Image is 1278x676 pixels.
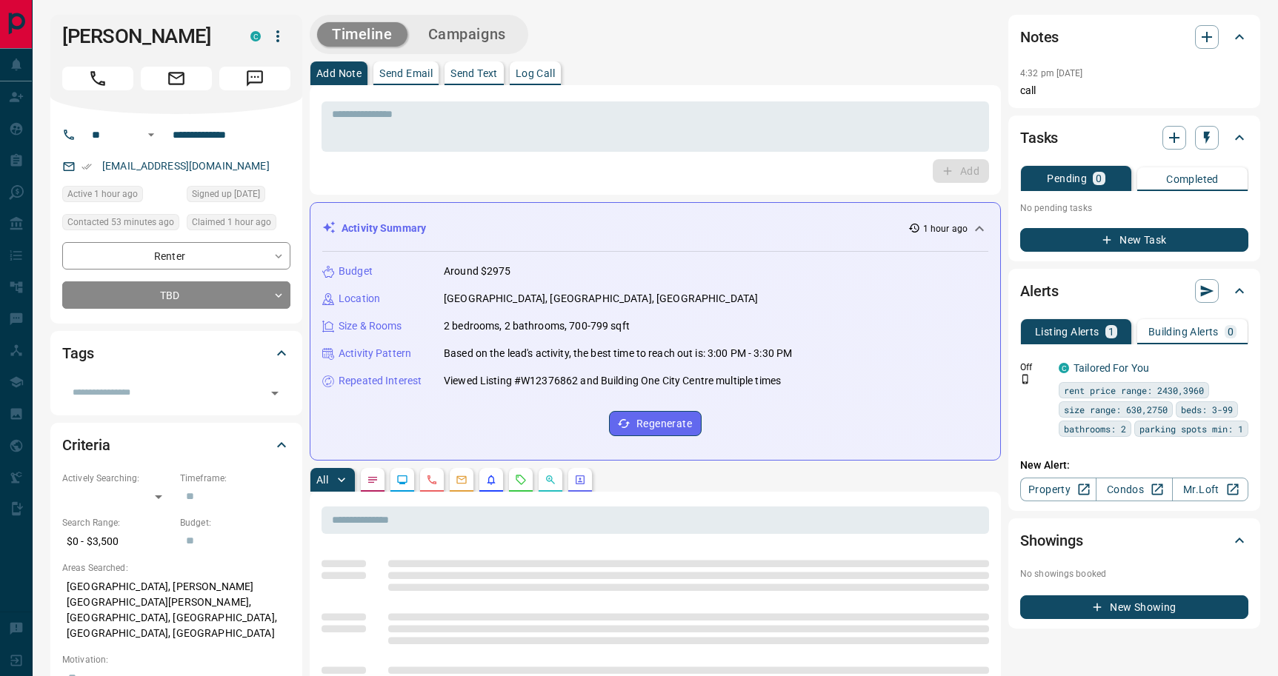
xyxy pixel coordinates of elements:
span: Signed up [DATE] [192,187,260,201]
p: No pending tasks [1020,197,1248,219]
div: Showings [1020,523,1248,558]
p: Completed [1166,174,1219,184]
svg: Agent Actions [574,474,586,486]
svg: Listing Alerts [485,474,497,486]
span: Call [62,67,133,90]
span: Message [219,67,290,90]
p: Viewed Listing #W12376862 and Building One City Centre multiple times [444,373,781,389]
div: condos.ca [1059,363,1069,373]
h2: Tags [62,341,93,365]
svg: Calls [426,474,438,486]
svg: Push Notification Only [1020,374,1031,384]
p: Areas Searched: [62,561,290,575]
button: Campaigns [413,22,521,47]
p: Budget [339,264,373,279]
p: Send Text [450,68,498,78]
p: Budget: [180,516,290,529]
span: Claimed 1 hour ago [192,215,271,230]
p: [GEOGRAPHIC_DATA], [GEOGRAPHIC_DATA], [GEOGRAPHIC_DATA] [444,291,758,307]
p: 2 bedrooms, 2 bathrooms, 700-799 sqft [444,318,630,334]
h2: Criteria [62,433,110,457]
p: New Alert: [1020,458,1248,473]
h2: Showings [1020,529,1083,552]
p: All [316,475,328,485]
div: Mon Sep 15 2025 [62,214,179,235]
p: Repeated Interest [339,373,422,389]
div: Alerts [1020,273,1248,309]
p: 1 hour ago [923,222,968,235]
p: No showings booked [1020,567,1248,580]
p: Location [339,291,380,307]
svg: Requests [515,474,527,486]
span: Active 1 hour ago [67,187,138,201]
button: Open [142,126,160,144]
button: New Task [1020,228,1248,252]
button: Regenerate [609,411,702,436]
div: Mon Sep 15 2025 [62,186,179,207]
p: Add Note [316,68,362,78]
a: [EMAIL_ADDRESS][DOMAIN_NAME] [102,160,270,172]
p: 4:32 pm [DATE] [1020,68,1083,78]
div: Activity Summary1 hour ago [322,215,988,242]
p: Off [1020,361,1050,374]
div: Tasks [1020,120,1248,155]
svg: Emails [456,474,467,486]
p: Motivation: [62,653,290,666]
a: Condos [1096,478,1172,501]
a: Mr.Loft [1172,478,1248,501]
p: Based on the lead's activity, the best time to reach out is: 3:00 PM - 3:30 PM [444,346,792,361]
p: Pending [1047,173,1087,184]
p: Listing Alerts [1035,327,1099,337]
div: TBD [62,281,290,309]
span: size range: 630,2750 [1064,402,1168,417]
svg: Email Verified [81,161,92,172]
h2: Alerts [1020,279,1059,303]
p: Building Alerts [1148,327,1219,337]
p: $0 - $3,500 [62,529,173,554]
a: Property [1020,478,1096,501]
button: New Showing [1020,595,1248,619]
span: rent price range: 2430,3960 [1064,383,1204,398]
h2: Tasks [1020,126,1058,150]
span: parking spots min: 1 [1139,421,1243,436]
h2: Notes [1020,25,1059,49]
p: Activity Pattern [339,346,411,361]
p: 1 [1108,327,1114,337]
p: call [1020,83,1248,98]
p: Actively Searching: [62,472,173,485]
p: Send Email [379,68,433,78]
span: Contacted 53 minutes ago [67,215,174,230]
p: Search Range: [62,516,173,529]
p: 0 [1228,327,1234,337]
svg: Notes [367,474,379,486]
button: Open [264,383,285,404]
span: Email [141,67,212,90]
button: Timeline [317,22,407,47]
div: Renter [62,242,290,270]
p: Activity Summary [342,221,426,236]
div: Fri Jun 21 2024 [187,186,290,207]
svg: Lead Browsing Activity [396,474,408,486]
a: Tailored For You [1074,362,1149,374]
svg: Opportunities [545,474,556,486]
span: bathrooms: 2 [1064,421,1126,436]
div: Notes [1020,19,1248,55]
div: Mon Sep 15 2025 [187,214,290,235]
p: Timeframe: [180,472,290,485]
p: Log Call [516,68,555,78]
div: condos.ca [250,31,261,41]
p: [GEOGRAPHIC_DATA], [PERSON_NAME][GEOGRAPHIC_DATA][PERSON_NAME], [GEOGRAPHIC_DATA], [GEOGRAPHIC_DA... [62,575,290,646]
p: Around $2975 [444,264,511,279]
p: 0 [1096,173,1102,184]
div: Criteria [62,427,290,463]
h1: [PERSON_NAME] [62,24,228,48]
p: Size & Rooms [339,318,402,334]
div: Tags [62,335,290,371]
span: beds: 3-99 [1181,402,1233,417]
